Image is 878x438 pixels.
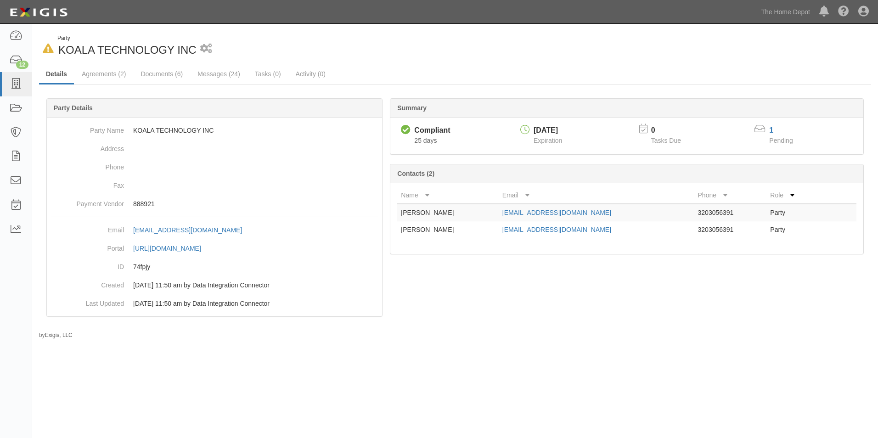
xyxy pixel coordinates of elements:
a: [EMAIL_ADDRESS][DOMAIN_NAME] [133,226,252,234]
a: [EMAIL_ADDRESS][DOMAIN_NAME] [502,209,611,216]
a: [EMAIL_ADDRESS][DOMAIN_NAME] [502,226,611,233]
a: Messages (24) [191,65,247,83]
b: Contacts (2) [397,170,434,177]
th: Name [397,187,498,204]
i: In Default since 10/09/2025 [43,44,54,54]
dt: Payment Vendor [51,195,124,208]
dt: Fax [51,176,124,190]
span: KOALA TECHNOLOGY INC [58,44,197,56]
span: Pending [769,137,793,144]
i: Compliant [401,125,411,135]
td: [PERSON_NAME] [397,221,498,238]
p: 0 [651,125,692,136]
div: [DATE] [534,125,562,136]
td: Party [766,204,820,221]
small: by [39,331,73,339]
p: 888921 [133,199,378,208]
dt: ID [51,258,124,271]
th: Role [766,187,820,204]
b: Party Details [54,104,93,112]
td: [PERSON_NAME] [397,204,498,221]
a: Exigis, LLC [45,332,73,338]
a: Agreements (2) [75,65,133,83]
div: 12 [16,61,28,69]
div: KOALA TECHNOLOGY INC [39,34,448,58]
span: Expiration [534,137,562,144]
dt: Party Name [51,121,124,135]
span: Since 09/19/2025 [414,137,437,144]
a: [URL][DOMAIN_NAME] [133,245,211,252]
td: Party [766,221,820,238]
a: Activity (0) [289,65,332,83]
dt: Created [51,276,124,290]
dt: Email [51,221,124,235]
th: Phone [694,187,767,204]
div: Compliant [414,125,450,136]
dd: KOALA TECHNOLOGY INC [51,121,378,140]
dt: Phone [51,158,124,172]
td: 3203056391 [694,204,767,221]
a: Documents (6) [134,65,190,83]
b: Summary [397,104,427,112]
a: Details [39,65,74,84]
i: Help Center - Complianz [838,6,849,17]
a: The Home Depot [756,3,815,21]
a: Tasks (0) [248,65,288,83]
img: logo-5460c22ac91f19d4615b14bd174203de0afe785f0fc80cf4dbbc73dc1793850b.png [7,4,70,21]
dt: Last Updated [51,294,124,308]
dd: 74fpjy [51,258,378,276]
dt: Portal [51,239,124,253]
dt: Address [51,140,124,153]
span: Tasks Due [651,137,681,144]
dd: 08/26/2022 11:50 am by Data Integration Connector [51,276,378,294]
i: 1 scheduled workflow [200,44,212,54]
dd: 08/26/2022 11:50 am by Data Integration Connector [51,294,378,313]
a: 1 [769,126,773,134]
div: [EMAIL_ADDRESS][DOMAIN_NAME] [133,225,242,235]
div: Party [57,34,197,42]
td: 3203056391 [694,221,767,238]
th: Email [499,187,694,204]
